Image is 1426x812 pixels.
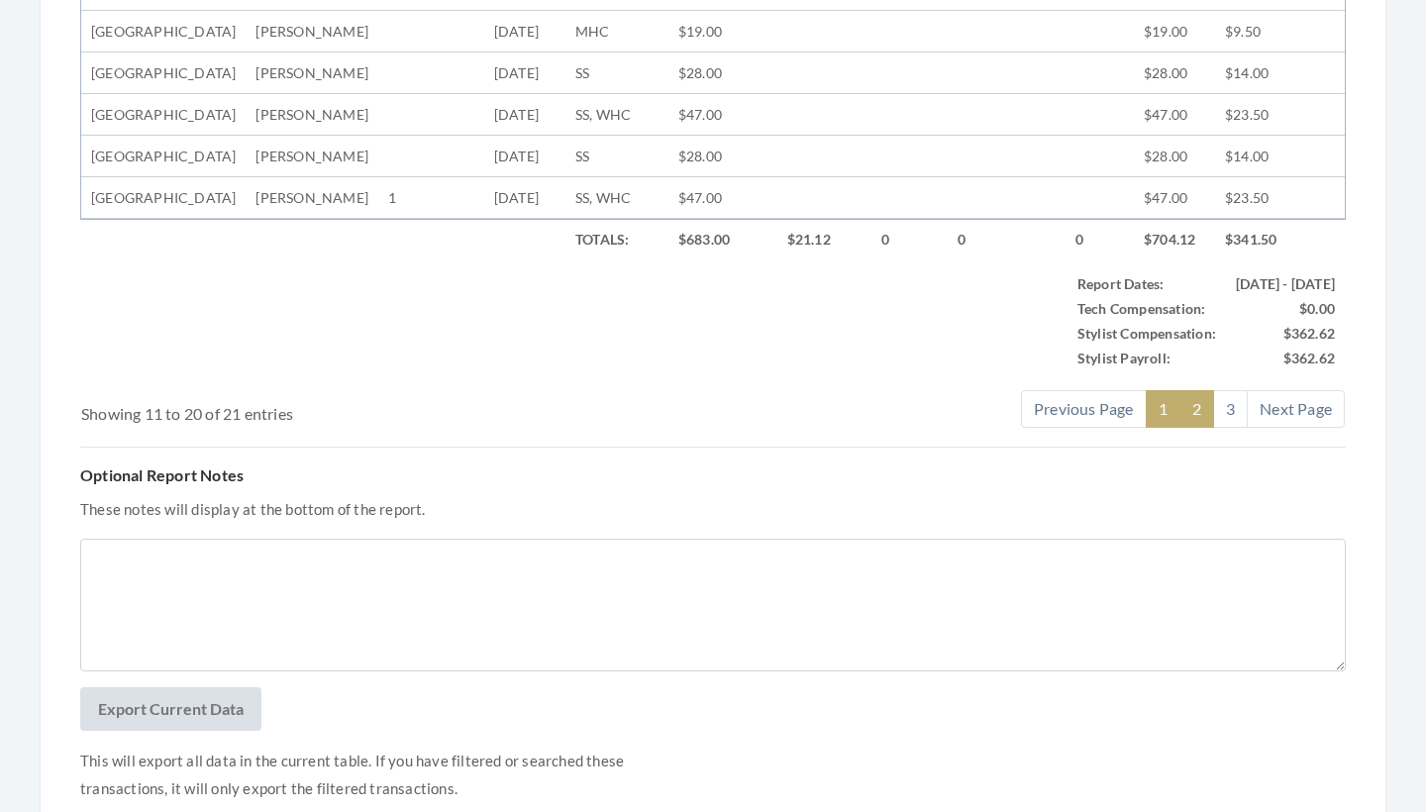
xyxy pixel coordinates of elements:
td: [PERSON_NAME] [246,136,378,177]
td: $362.62 [1226,321,1345,346]
td: [GEOGRAPHIC_DATA] [81,177,246,219]
td: $14.00 [1215,52,1345,94]
td: [PERSON_NAME] [246,177,378,219]
td: $28.00 [668,136,777,177]
td: 1 [378,177,484,219]
td: $14.00 [1215,136,1345,177]
a: Previous Page [1021,390,1147,428]
td: $47.00 [1134,94,1215,136]
td: Stylist Payroll: [1068,346,1226,370]
td: $28.00 [1134,52,1215,94]
td: Stylist Compensation: [1068,321,1226,346]
td: $23.50 [1215,177,1345,219]
td: $341.50 [1215,219,1345,259]
p: This will export all data in the current table. If you have filtered or searched these transactio... [80,747,660,802]
td: [PERSON_NAME] [246,94,378,136]
td: $47.00 [1134,177,1215,219]
td: 0 [948,219,1065,259]
td: [GEOGRAPHIC_DATA] [81,52,246,94]
td: Tech Compensation: [1068,296,1226,321]
button: Export Current Data [80,687,261,731]
td: [DATE] [484,136,565,177]
a: 1 [1146,390,1180,428]
td: SS [565,52,668,94]
td: [GEOGRAPHIC_DATA] [81,11,246,52]
td: 0 [871,219,948,259]
td: [DATE] [484,177,565,219]
td: SS [565,136,668,177]
td: $23.50 [1215,94,1345,136]
td: SS, WHC [565,94,668,136]
td: MHC [565,11,668,52]
a: Next Page [1247,390,1345,428]
div: Showing 11 to 20 of 21 entries [81,388,608,426]
label: Optional Report Notes [80,463,244,487]
td: $47.00 [668,94,777,136]
td: Report Dates: [1068,271,1226,296]
td: $28.00 [668,52,777,94]
td: $19.00 [668,11,777,52]
td: $683.00 [668,219,777,259]
td: [GEOGRAPHIC_DATA] [81,136,246,177]
a: 2 [1179,390,1214,428]
td: [DATE] [484,11,565,52]
td: $47.00 [668,177,777,219]
strong: Totals: [575,231,629,248]
td: [DATE] - [DATE] [1226,271,1345,296]
td: $9.50 [1215,11,1345,52]
td: $19.00 [1134,11,1215,52]
td: 0 [1066,219,1134,259]
td: $28.00 [1134,136,1215,177]
td: [DATE] [484,94,565,136]
td: [DATE] [484,52,565,94]
td: SS, WHC [565,177,668,219]
td: $21.12 [777,219,871,259]
td: $0.00 [1226,296,1345,321]
td: [GEOGRAPHIC_DATA] [81,94,246,136]
td: [PERSON_NAME] [246,11,378,52]
td: [PERSON_NAME] [246,52,378,94]
a: 3 [1213,390,1248,428]
td: $704.12 [1134,219,1215,259]
p: These notes will display at the bottom of the report. [80,495,1346,523]
td: $362.62 [1226,346,1345,370]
